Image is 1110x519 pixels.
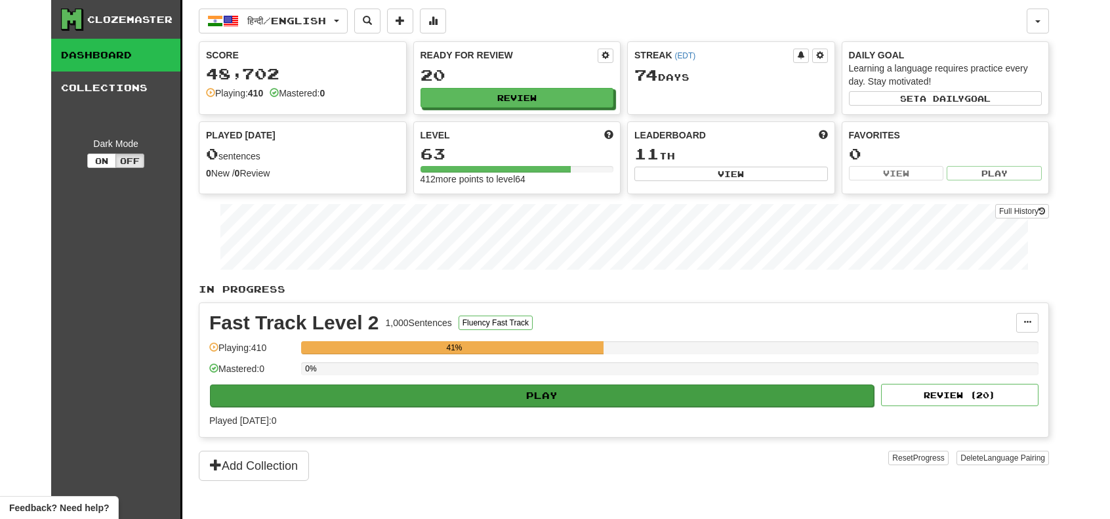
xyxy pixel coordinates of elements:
[247,15,326,26] span: हिन्दी / English
[209,313,379,333] div: Fast Track Level 2
[947,166,1042,180] button: Play
[235,168,240,178] strong: 0
[199,283,1049,296] p: In Progress
[459,316,533,330] button: Fluency Fast Track
[995,204,1049,218] a: Full History
[819,129,828,142] span: This week in points, UTC
[634,144,659,163] span: 11
[634,67,828,84] div: Day s
[51,39,180,72] a: Dashboard
[849,91,1042,106] button: Seta dailygoal
[206,66,400,82] div: 48,702
[913,453,945,463] span: Progress
[210,384,874,407] button: Play
[199,451,309,481] button: Add Collection
[421,67,614,83] div: 20
[87,13,173,26] div: Clozemaster
[319,88,325,98] strong: 0
[849,146,1042,162] div: 0
[634,49,793,62] div: Streak
[209,341,295,363] div: Playing: 410
[956,451,1049,465] button: DeleteLanguage Pairing
[421,146,614,162] div: 63
[420,9,446,33] button: More stats
[634,129,706,142] span: Leaderboard
[881,384,1038,406] button: Review (20)
[849,49,1042,62] div: Daily Goal
[983,453,1045,463] span: Language Pairing
[421,49,598,62] div: Ready for Review
[206,129,276,142] span: Played [DATE]
[387,9,413,33] button: Add sentence to collection
[354,9,380,33] button: Search sentences
[421,173,614,186] div: 412 more points to level 64
[849,166,944,180] button: View
[206,144,218,163] span: 0
[206,168,211,178] strong: 0
[421,129,450,142] span: Level
[920,94,964,103] span: a daily
[248,88,263,98] strong: 410
[634,66,658,84] span: 74
[206,146,400,163] div: sentences
[270,87,325,100] div: Mastered:
[849,62,1042,88] div: Learning a language requires practice every day. Stay motivated!
[604,129,613,142] span: Score more points to level up
[888,451,948,465] button: ResetProgress
[206,87,263,100] div: Playing:
[87,154,116,168] button: On
[206,167,400,180] div: New / Review
[634,146,828,163] div: th
[61,137,171,150] div: Dark Mode
[209,362,295,384] div: Mastered: 0
[421,88,614,108] button: Review
[674,51,695,60] a: (EDT)
[206,49,400,62] div: Score
[634,167,828,181] button: View
[305,341,604,354] div: 41%
[386,316,452,329] div: 1,000 Sentences
[199,9,348,33] button: हिन्दी/English
[849,129,1042,142] div: Favorites
[209,415,276,426] span: Played [DATE]: 0
[51,72,180,104] a: Collections
[115,154,144,168] button: Off
[9,501,109,514] span: Open feedback widget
